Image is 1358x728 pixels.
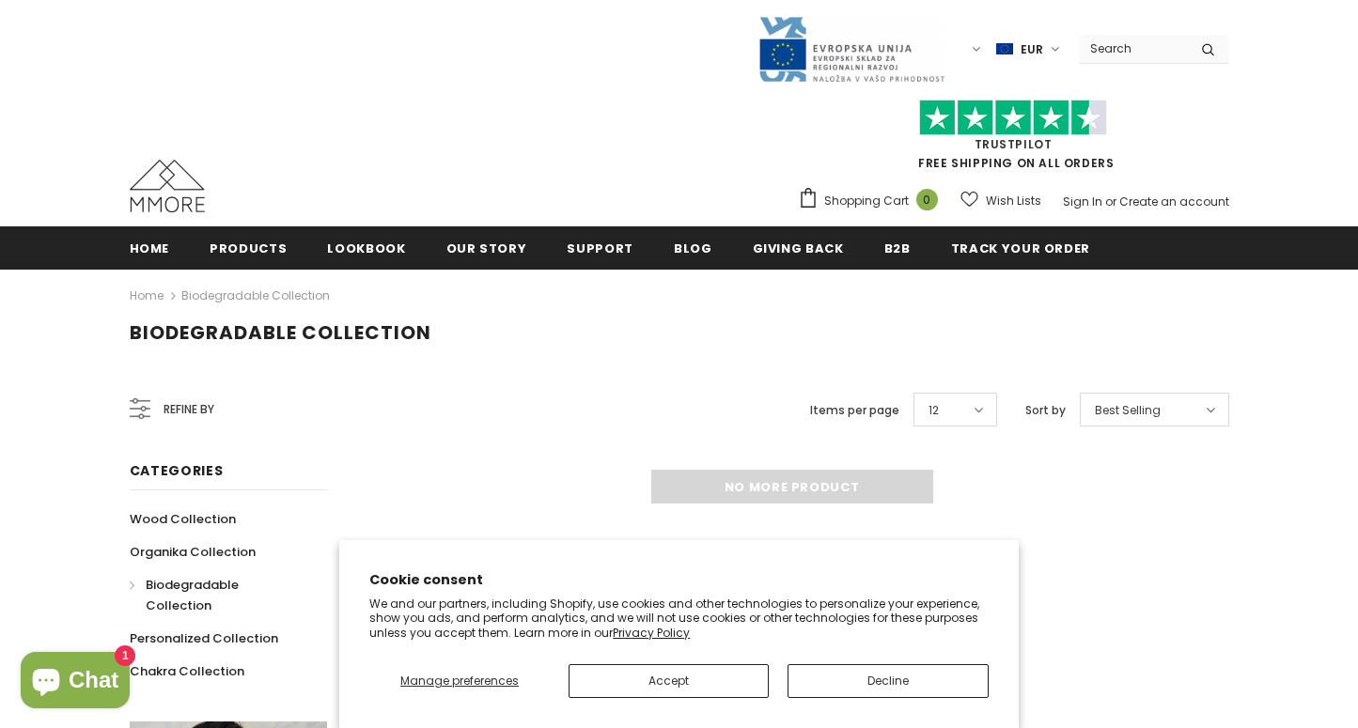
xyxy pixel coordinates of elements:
span: Manage preferences [400,673,519,689]
a: B2B [884,226,911,269]
span: 0 [916,189,938,210]
a: Wish Lists [960,184,1041,217]
a: Products [210,226,287,269]
a: Wood Collection [130,503,236,535]
span: 12 [929,401,939,420]
a: Biodegradable Collection [130,568,306,622]
a: Organika Collection [130,535,256,568]
a: Chakra Collection [130,655,244,688]
span: or [1105,194,1116,209]
h2: Cookie consent [369,570,989,590]
a: Lookbook [327,226,405,269]
inbox-online-store-chat: Shopify online store chat [15,652,135,713]
a: Create an account [1119,194,1229,209]
a: Home [130,285,164,307]
a: Sign In [1063,194,1102,209]
label: Sort by [1025,401,1066,420]
a: Blog [674,226,712,269]
span: Personalized Collection [130,629,278,647]
input: Search Site [1079,35,1187,62]
a: Home [130,226,170,269]
span: B2B [884,240,911,257]
img: Javni Razpis [757,15,945,84]
a: support [567,226,633,269]
span: Wish Lists [986,192,1041,210]
span: Organika Collection [130,543,256,561]
span: Biodegradable Collection [130,319,431,346]
a: Trustpilot [975,136,1053,152]
span: Our Story [446,240,527,257]
span: Giving back [753,240,844,257]
a: Biodegradable Collection [181,287,330,303]
span: Best Selling [1095,401,1161,420]
button: Accept [569,664,769,698]
a: Giving back [753,226,844,269]
span: Refine by [164,399,214,420]
span: FREE SHIPPING ON ALL ORDERS [798,108,1229,171]
label: Items per page [810,401,899,420]
span: Wood Collection [130,510,236,528]
a: Privacy Policy [613,625,690,641]
a: Javni Razpis [757,40,945,56]
img: MMORE Cases [130,160,205,212]
a: Shopping Cart 0 [798,187,947,215]
span: Blog [674,240,712,257]
span: Chakra Collection [130,662,244,680]
span: EUR [1021,40,1043,59]
img: Trust Pilot Stars [919,100,1107,136]
span: Products [210,240,287,257]
span: Shopping Cart [824,192,909,210]
span: support [567,240,633,257]
span: Categories [130,461,224,480]
a: Personalized Collection [130,622,278,655]
span: Biodegradable Collection [146,576,239,614]
button: Decline [788,664,988,698]
span: Track your order [951,240,1090,257]
span: Lookbook [327,240,405,257]
p: We and our partners, including Shopify, use cookies and other technologies to personalize your ex... [369,596,989,641]
a: Our Story [446,226,527,269]
button: Manage preferences [369,664,550,698]
a: Track your order [951,226,1090,269]
span: Home [130,240,170,257]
